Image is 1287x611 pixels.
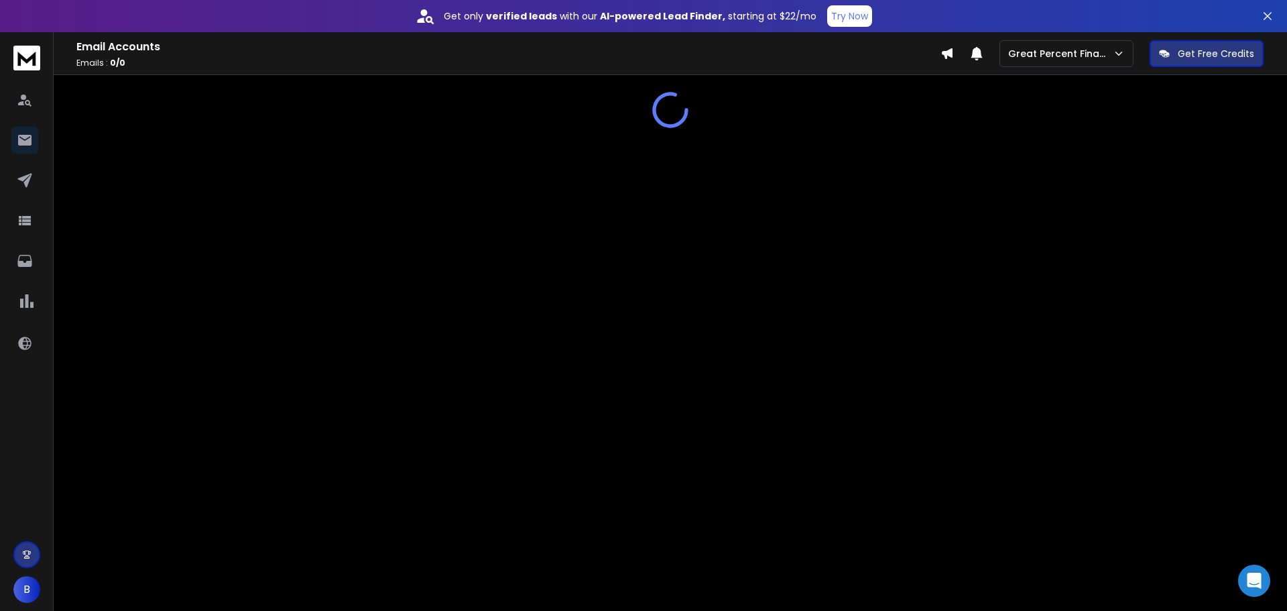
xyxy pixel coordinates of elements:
[110,57,125,68] span: 0 / 0
[827,5,872,27] button: Try Now
[76,39,940,55] h1: Email Accounts
[1178,47,1254,60] p: Get Free Credits
[831,9,868,23] p: Try Now
[486,9,557,23] strong: verified leads
[76,58,940,68] p: Emails :
[13,576,40,603] button: B
[13,46,40,70] img: logo
[600,9,725,23] strong: AI-powered Lead Finder,
[1150,40,1264,67] button: Get Free Credits
[444,9,816,23] p: Get only with our starting at $22/mo
[1238,565,1270,597] div: Open Intercom Messenger
[1008,47,1113,60] p: Great Percent Finance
